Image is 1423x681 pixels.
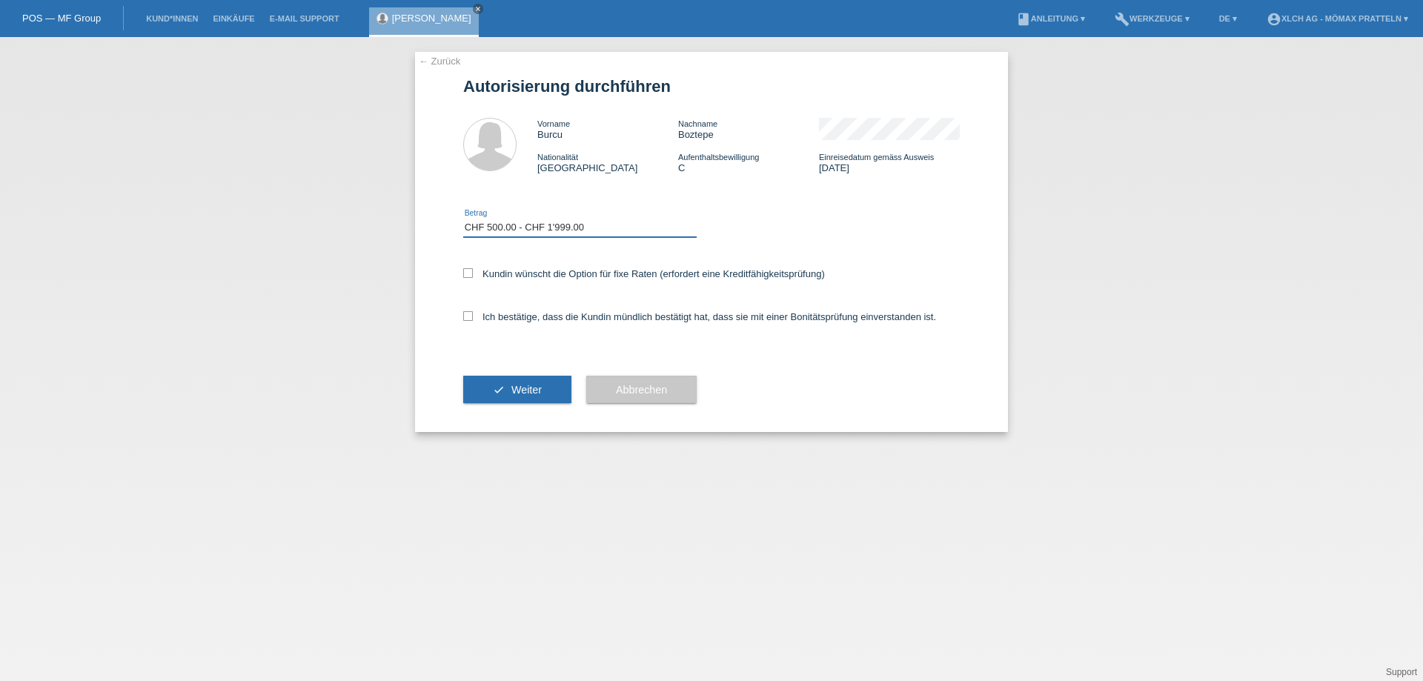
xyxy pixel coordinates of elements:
[1267,12,1281,27] i: account_circle
[22,13,101,24] a: POS — MF Group
[1016,12,1031,27] i: book
[819,153,934,162] span: Einreisedatum gemäss Ausweis
[1386,667,1417,677] a: Support
[586,376,697,404] button: Abbrechen
[205,14,262,23] a: Einkäufe
[678,119,717,128] span: Nachname
[463,376,571,404] button: check Weiter
[419,56,460,67] a: ← Zurück
[262,14,347,23] a: E-Mail Support
[678,151,819,173] div: C
[1107,14,1197,23] a: buildWerkzeuge ▾
[392,13,471,24] a: [PERSON_NAME]
[474,5,482,13] i: close
[511,384,542,396] span: Weiter
[463,311,936,322] label: Ich bestätige, dass die Kundin mündlich bestätigt hat, dass sie mit einer Bonitätsprüfung einvers...
[1259,14,1416,23] a: account_circleXLCH AG - Mömax Pratteln ▾
[537,153,578,162] span: Nationalität
[463,77,960,96] h1: Autorisierung durchführen
[463,268,825,279] label: Kundin wünscht die Option für fixe Raten (erfordert eine Kreditfähigkeitsprüfung)
[537,118,678,140] div: Burcu
[678,118,819,140] div: Boztepe
[1009,14,1092,23] a: bookAnleitung ▾
[819,151,960,173] div: [DATE]
[139,14,205,23] a: Kund*innen
[1115,12,1130,27] i: build
[537,151,678,173] div: [GEOGRAPHIC_DATA]
[616,384,667,396] span: Abbrechen
[493,384,505,396] i: check
[1212,14,1244,23] a: DE ▾
[537,119,570,128] span: Vorname
[678,153,759,162] span: Aufenthaltsbewilligung
[473,4,483,14] a: close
